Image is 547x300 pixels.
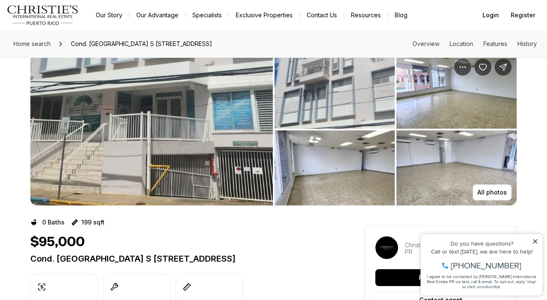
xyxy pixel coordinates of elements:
nav: Page section menu [412,41,537,47]
button: View image gallery [396,54,517,129]
button: View image gallery [396,130,517,205]
a: Skip to: History [517,40,537,47]
button: View image gallery [30,54,273,205]
button: Contact Us [300,9,344,21]
button: View image gallery [275,54,395,129]
a: Our Advantage [129,9,185,21]
span: Cond. [GEOGRAPHIC_DATA] S [STREET_ADDRESS] [67,37,216,51]
h1: $95,000 [30,234,85,250]
a: Skip to: Location [450,40,473,47]
a: Exclusive Properties [229,9,299,21]
button: Register [506,7,540,24]
img: logo [7,5,79,25]
div: Listing Photos [30,54,517,205]
span: Login [482,12,499,19]
span: Home search [13,40,51,47]
span: I agree to be contacted by [PERSON_NAME] International Real Estate PR via text, call & email. To ... [11,52,120,68]
span: [PHONE_NUMBER] [35,40,105,48]
button: Save Property: Cond. Torre de Hostos S CALLE MENDEZ VIGO AVE #1B [474,59,491,76]
p: Cond. [GEOGRAPHIC_DATA] S [STREET_ADDRESS] [30,254,334,264]
p: 0 Baths [42,219,65,226]
li: 2 of 5 [275,54,517,205]
li: 1 of 5 [30,54,273,205]
a: Blog [388,9,414,21]
span: Register [511,12,535,19]
a: Specialists [186,9,229,21]
a: Skip to: Features [483,40,507,47]
div: Call or text [DATE], we are here to help! [9,27,122,33]
button: Login [477,7,504,24]
a: Skip to: Overview [412,40,439,47]
a: Resources [344,9,388,21]
button: View image gallery [275,130,395,205]
p: Christie's International Real Estate PR [405,242,506,255]
button: All photos [473,184,512,200]
div: Do you have questions? [9,19,122,25]
a: Our Story [89,9,129,21]
button: Property options [454,59,471,76]
button: Request a tour [375,269,506,286]
button: Share Property: Cond. Torre de Hostos S CALLE MENDEZ VIGO AVE #1B [495,59,512,76]
p: All photos [477,189,507,196]
a: Home search [10,37,54,51]
p: 199 sqft [81,219,105,226]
